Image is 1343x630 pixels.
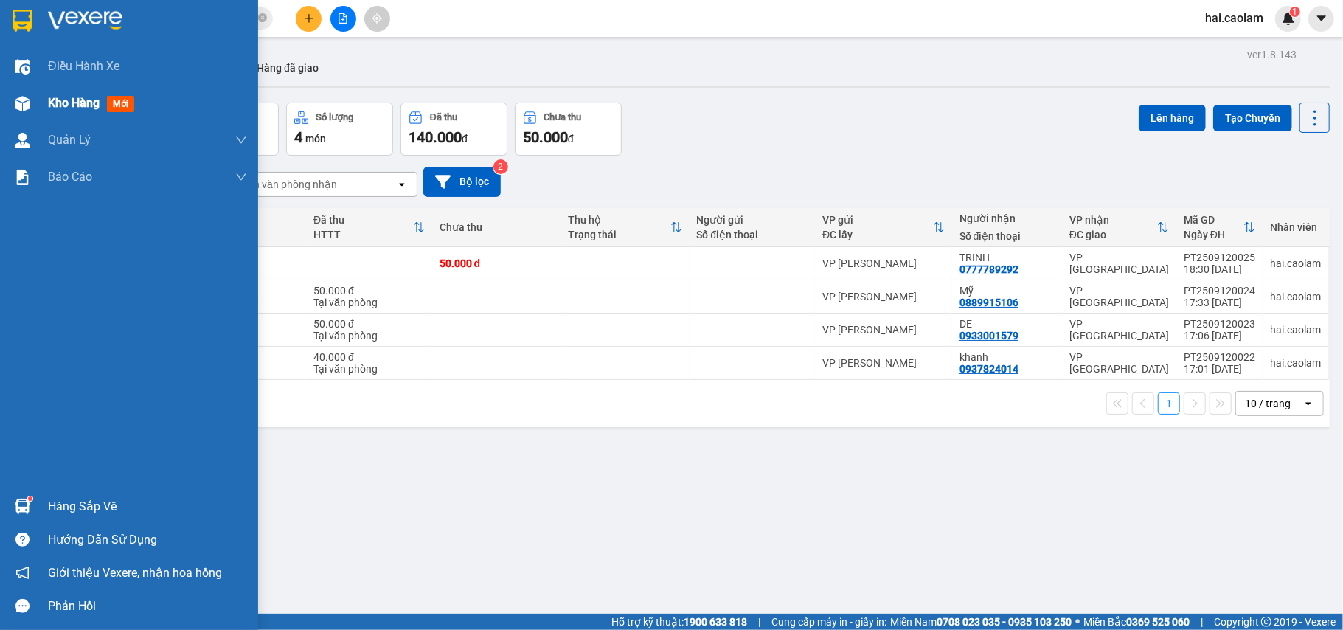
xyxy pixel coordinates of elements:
[1261,617,1271,627] span: copyright
[1158,392,1180,415] button: 1
[959,212,1055,224] div: Người nhận
[1176,208,1263,247] th: Toggle SortBy
[316,112,353,122] div: Số lượng
[1069,318,1169,342] div: VP [GEOGRAPHIC_DATA]
[822,257,945,269] div: VP [PERSON_NAME]
[1184,263,1255,275] div: 18:30 [DATE]
[15,599,30,613] span: message
[313,214,413,226] div: Đã thu
[400,103,507,156] button: Đã thu140.000đ
[462,133,468,145] span: đ
[15,499,30,514] img: warehouse-icon
[959,318,1055,330] div: DE
[1184,351,1255,363] div: PT2509120022
[1069,285,1169,308] div: VP [GEOGRAPHIC_DATA]
[697,229,808,240] div: Số điện thoại
[15,59,30,75] img: warehouse-icon
[959,330,1018,342] div: 0933001579
[1083,614,1190,630] span: Miền Bắc
[611,614,747,630] span: Hỗ trợ kỹ thuật:
[1069,214,1157,226] div: VP nhận
[48,529,247,551] div: Hướng dẫn sử dụng
[959,285,1055,297] div: Mỹ
[338,13,348,24] span: file-add
[235,171,247,183] span: down
[493,159,508,174] sup: 2
[330,6,356,32] button: file-add
[28,496,32,501] sup: 1
[313,363,425,375] div: Tại văn phòng
[245,50,330,86] button: Hàng đã giao
[568,133,574,145] span: đ
[568,214,670,226] div: Thu hộ
[1247,46,1297,63] div: ver 1.8.143
[1290,7,1300,17] sup: 1
[1126,616,1190,628] strong: 0369 525 060
[1069,229,1157,240] div: ĐC giao
[959,230,1055,242] div: Số điện thoại
[1270,257,1321,269] div: hai.caolam
[822,324,945,336] div: VP [PERSON_NAME]
[294,128,302,146] span: 4
[1184,252,1255,263] div: PT2509120025
[959,252,1055,263] div: TRINH
[1062,208,1176,247] th: Toggle SortBy
[15,133,30,148] img: warehouse-icon
[1184,285,1255,297] div: PT2509120024
[771,614,886,630] span: Cung cấp máy in - giấy in:
[890,614,1072,630] span: Miền Nam
[1282,12,1295,25] img: icon-new-feature
[15,566,30,580] span: notification
[313,351,425,363] div: 40.000 đ
[48,564,222,582] span: Giới thiệu Vexere, nhận hoa hồng
[822,214,933,226] div: VP gửi
[423,167,501,197] button: Bộ lọc
[561,208,689,247] th: Toggle SortBy
[1184,214,1243,226] div: Mã GD
[440,221,553,233] div: Chưa thu
[568,229,670,240] div: Trạng thái
[959,351,1055,363] div: khanh
[758,614,760,630] span: |
[1245,396,1291,411] div: 10 / trang
[1139,105,1206,131] button: Lên hàng
[48,96,100,110] span: Kho hàng
[15,533,30,547] span: question-circle
[1075,619,1080,625] span: ⚪️
[1193,9,1275,27] span: hai.caolam
[1069,351,1169,375] div: VP [GEOGRAPHIC_DATA]
[305,133,326,145] span: món
[544,112,582,122] div: Chưa thu
[430,112,457,122] div: Đã thu
[440,257,553,269] div: 50.000 đ
[1184,229,1243,240] div: Ngày ĐH
[1270,221,1321,233] div: Nhân viên
[1213,105,1292,131] button: Tạo Chuyến
[1069,252,1169,275] div: VP [GEOGRAPHIC_DATA]
[1201,614,1203,630] span: |
[286,103,393,156] button: Số lượng4món
[372,13,382,24] span: aim
[1302,398,1314,409] svg: open
[48,131,91,149] span: Quản Lý
[523,128,568,146] span: 50.000
[409,128,462,146] span: 140.000
[1184,330,1255,342] div: 17:06 [DATE]
[313,297,425,308] div: Tại văn phòng
[959,363,1018,375] div: 0937824014
[48,496,247,518] div: Hàng sắp về
[684,616,747,628] strong: 1900 633 818
[235,177,337,192] div: Chọn văn phòng nhận
[13,10,32,32] img: logo-vxr
[1184,363,1255,375] div: 17:01 [DATE]
[822,229,933,240] div: ĐC lấy
[1292,7,1297,17] span: 1
[1308,6,1334,32] button: caret-down
[313,318,425,330] div: 50.000 đ
[48,57,119,75] span: Điều hành xe
[1184,318,1255,330] div: PT2509120023
[15,96,30,111] img: warehouse-icon
[959,263,1018,275] div: 0777789292
[107,96,134,112] span: mới
[822,357,945,369] div: VP [PERSON_NAME]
